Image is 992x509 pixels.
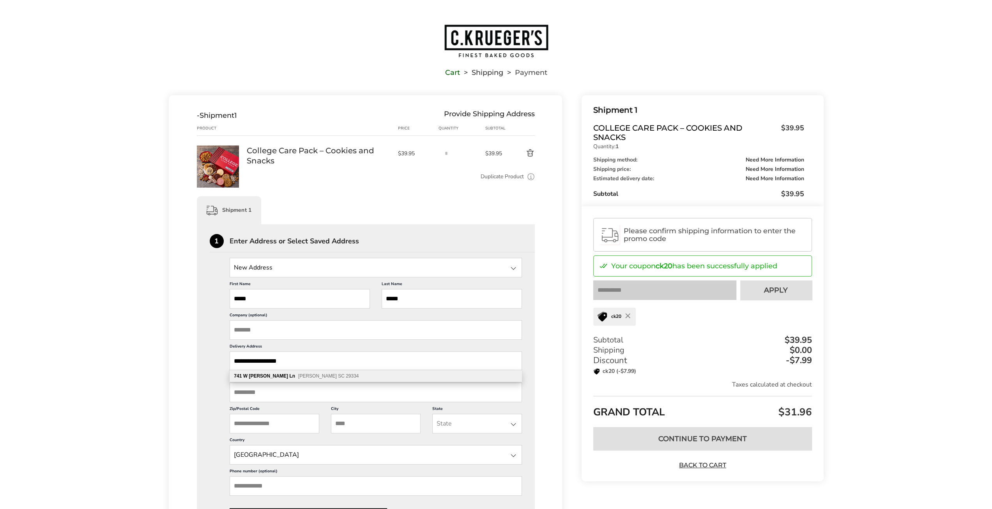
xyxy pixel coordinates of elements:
a: College Care Pack – Cookies and Snacks$39.95 [593,123,804,142]
label: Phone number (optional) [230,468,522,476]
b: Ln [289,373,295,379]
span: Payment [515,70,547,75]
input: First Name [230,289,370,309]
a: Go to home page [169,24,824,58]
strong: ck20 [656,262,672,270]
div: Shipment 1 [593,104,804,117]
input: Delivery Address [230,351,522,371]
span: Need More Information [746,176,804,181]
button: Continue to Payment [593,427,812,450]
div: $39.95 [783,336,812,344]
span: - [197,111,200,120]
div: GRAND TOTAL [593,396,812,421]
div: Shipping method: [593,157,804,163]
p: ck20 (-$7.99) [593,367,636,375]
li: Shipping [460,70,503,75]
a: Back to Cart [675,461,730,470]
div: Shipment 1 [197,196,261,224]
a: College Care Pack – Cookies and Snacks [247,145,390,166]
div: ck20 [593,308,636,326]
span: Need More Information [746,167,804,172]
span: 1 [234,111,237,120]
label: Zip/Postal Code [230,406,319,414]
span: Please confirm shipping information to enter the promo code [624,227,805,243]
input: ZIP [230,414,319,433]
strong: 1 [615,143,619,150]
p: Quantity: [593,144,804,149]
b: W [243,373,248,379]
a: Duplicate Product [481,172,524,181]
input: Quantity input [438,145,454,161]
button: Apply [740,280,812,300]
span: $39.95 [398,150,435,157]
div: 1 [210,234,224,248]
div: Price [398,125,439,131]
input: State [432,414,522,433]
div: 741 W Tara Ln [230,370,522,382]
label: Delivery Address [230,344,522,351]
label: City [331,406,421,414]
span: $39.95 [777,123,804,140]
div: Subtotal [485,125,507,131]
a: College Care Pack – Cookies and Snacks [197,145,239,153]
a: Cart [445,70,460,75]
label: Company (optional) [230,312,522,320]
div: Subtotal [593,189,804,199]
img: C.KRUEGER'S [444,24,549,58]
div: Product [197,125,247,131]
div: $0.00 [788,346,812,355]
div: -$7.99 [784,356,812,365]
span: $39.95 [781,189,804,199]
div: Taxes calculated at checkout [593,380,812,389]
input: Last Name [382,289,522,309]
span: Apply [764,287,788,294]
b: [PERSON_NAME] [249,373,288,379]
p: Your coupon has been successfully applied [611,262,777,270]
div: Shipment [197,111,237,120]
img: College Care Pack – Cookies and Snacks [197,145,239,188]
b: 741 [234,373,242,379]
div: Enter Address or Select Saved Address [230,238,535,245]
input: State [230,445,522,465]
input: Company [230,320,522,340]
input: Apartment [230,383,522,402]
input: State [230,258,522,277]
span: College Care Pack – Cookies and Snacks [593,123,777,142]
label: First Name [230,281,370,289]
div: Shipping [593,345,812,355]
div: Discount [593,355,812,365]
div: Provide Shipping Address [444,111,535,120]
div: Subtotal [593,335,812,345]
div: Quantity [438,125,485,131]
label: State [432,406,522,414]
span: Need More Information [746,157,804,163]
span: $39.95 [485,150,507,157]
button: Delete product [507,149,535,158]
span: $31.96 [776,405,812,419]
label: Last Name [382,281,522,289]
div: Shipping price: [593,167,804,172]
div: Estimated delivery date: [593,176,804,181]
label: Country [230,437,522,445]
input: City [331,414,421,433]
span: [PERSON_NAME] SC 29334 [298,373,359,379]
